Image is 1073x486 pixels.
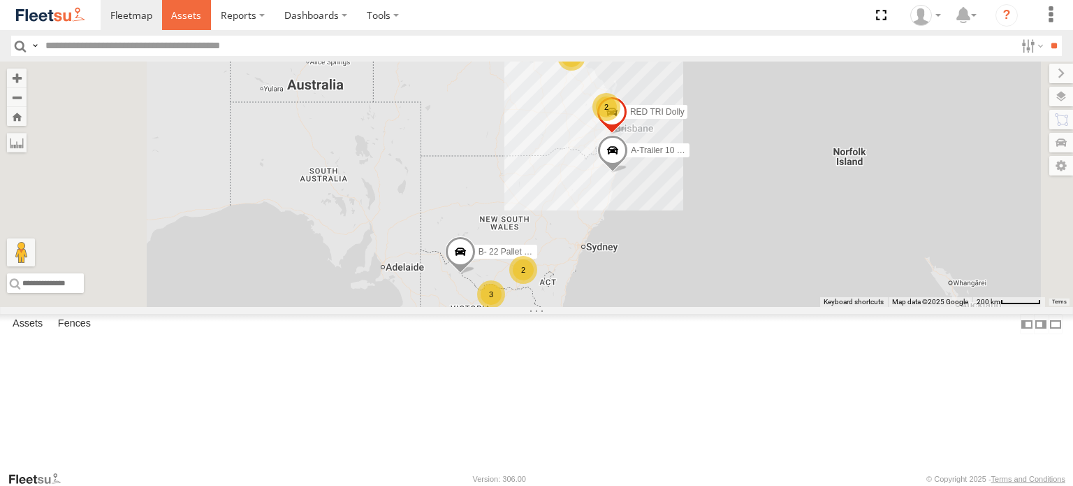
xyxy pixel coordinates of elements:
label: Search Query [29,36,41,56]
div: © Copyright 2025 - [926,475,1065,483]
label: Fences [51,315,98,334]
button: Keyboard shortcuts [824,297,884,307]
button: Zoom in [7,69,27,87]
label: Dock Summary Table to the Left [1020,314,1034,334]
button: Zoom out [7,87,27,107]
button: Zoom Home [7,107,27,126]
span: A-Trailer 10 pallet GREY [631,145,723,155]
div: 2 [592,93,620,121]
label: Assets [6,315,50,334]
span: Map data ©2025 Google [892,298,968,306]
label: Measure [7,133,27,152]
img: fleetsu-logo-horizontal.svg [14,6,87,24]
div: Version: 306.00 [473,475,526,483]
button: Drag Pegman onto the map to open Street View [7,238,35,266]
label: Map Settings [1049,156,1073,176]
div: Jay Bennett [905,5,946,26]
a: Terms and Conditions [991,475,1065,483]
label: Dock Summary Table to the Right [1034,314,1048,334]
div: 2 [557,43,585,71]
label: Hide Summary Table [1049,314,1063,334]
span: 200 km [977,298,1000,306]
a: Terms (opens in new tab) [1052,299,1067,305]
button: Map Scale: 200 km per 54 pixels [972,297,1045,307]
a: Visit our Website [8,472,72,486]
div: 3 [477,280,505,308]
span: RED TRI Dolly [630,106,685,116]
label: Search Filter Options [1016,36,1046,56]
div: 2 [509,256,537,284]
span: B- 22 Pallet RED [PERSON_NAME] [479,246,613,256]
i: ? [995,4,1018,27]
